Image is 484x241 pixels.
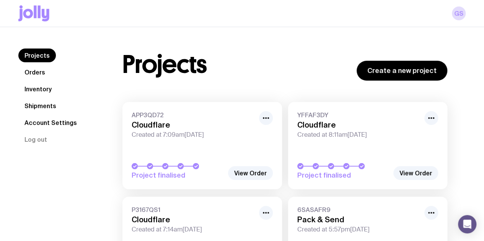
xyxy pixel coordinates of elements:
[297,215,420,224] h3: Pack & Send
[132,226,254,233] span: Created at 7:14am[DATE]
[18,65,51,79] a: Orders
[122,52,207,77] h1: Projects
[297,226,420,233] span: Created at 5:57pm[DATE]
[132,111,254,119] span: APP3QD72
[288,102,448,189] a: YFFAF3DYCloudflareCreated at 8:11am[DATE]Project finalised
[458,215,476,233] div: Open Intercom Messenger
[297,111,420,119] span: YFFAF3DY
[357,61,447,81] a: Create a new project
[18,116,83,129] a: Account Settings
[122,102,282,189] a: APP3QD72CloudflareCreated at 7:09am[DATE]Project finalised
[297,120,420,129] h3: Cloudflare
[18,133,53,146] button: Log out
[132,120,254,129] h3: Cloudflare
[18,99,62,113] a: Shipments
[132,215,254,224] h3: Cloudflare
[132,131,254,139] span: Created at 7:09am[DATE]
[297,131,420,139] span: Created at 8:11am[DATE]
[18,82,58,96] a: Inventory
[452,6,466,20] a: GS
[228,166,273,180] a: View Order
[297,206,420,214] span: 6SASAFR9
[297,171,389,180] span: Project finalised
[393,166,438,180] a: View Order
[18,49,56,62] a: Projects
[132,171,224,180] span: Project finalised
[132,206,254,214] span: P3167QS1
